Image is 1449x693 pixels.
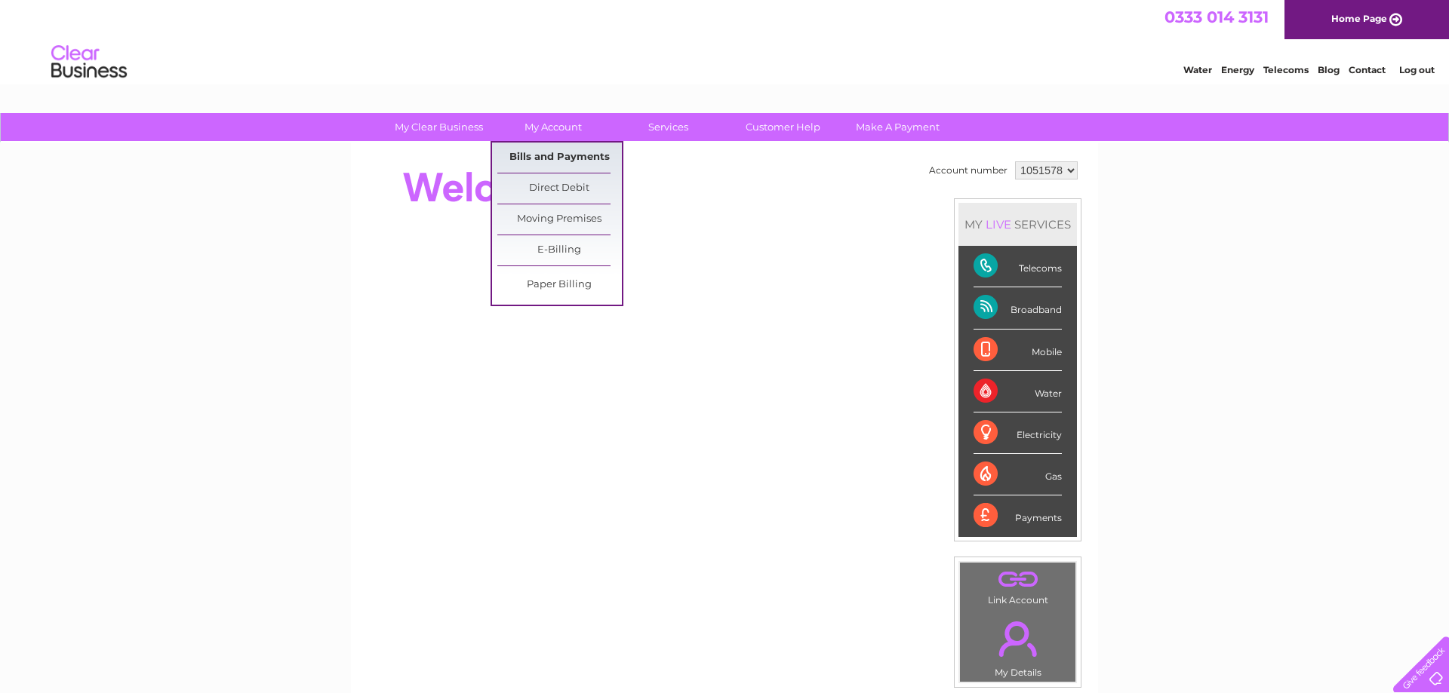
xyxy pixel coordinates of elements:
[964,612,1072,665] a: .
[974,454,1062,495] div: Gas
[491,113,616,141] a: My Account
[983,217,1014,232] div: LIVE
[974,412,1062,454] div: Electricity
[1183,64,1212,75] a: Water
[1221,64,1254,75] a: Energy
[51,39,128,85] img: logo.png
[497,173,622,204] a: Direct Debit
[974,495,1062,536] div: Payments
[959,562,1076,609] td: Link Account
[497,204,622,235] a: Moving Premises
[1263,64,1309,75] a: Telecoms
[964,566,1072,593] a: .
[497,143,622,173] a: Bills and Payments
[958,203,1077,246] div: MY SERVICES
[1318,64,1340,75] a: Blog
[974,246,1062,287] div: Telecoms
[497,270,622,300] a: Paper Billing
[1164,8,1269,26] a: 0333 014 3131
[974,330,1062,371] div: Mobile
[606,113,731,141] a: Services
[974,371,1062,412] div: Water
[959,609,1076,682] td: My Details
[1399,64,1435,75] a: Log out
[835,113,960,141] a: Make A Payment
[497,235,622,265] a: E-Billing
[1349,64,1386,75] a: Contact
[377,113,501,141] a: My Clear Business
[369,8,1082,73] div: Clear Business is a trading name of Verastar Limited (registered in [GEOGRAPHIC_DATA] No. 3667643...
[721,113,845,141] a: Customer Help
[925,158,1011,183] td: Account number
[974,287,1062,329] div: Broadband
